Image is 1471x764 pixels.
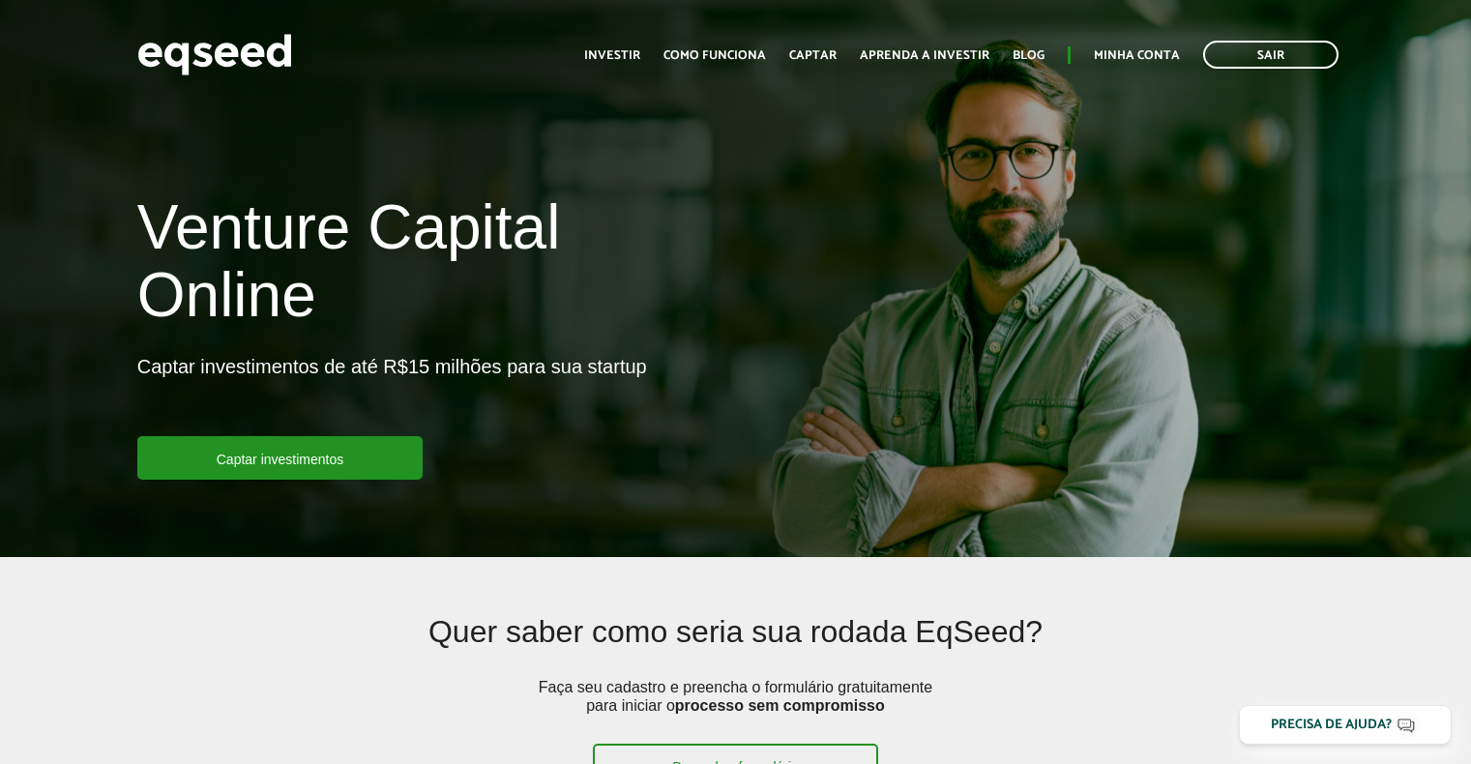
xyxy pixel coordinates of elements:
a: Blog [1013,49,1044,62]
img: EqSeed [137,29,292,80]
a: Investir [584,49,640,62]
a: Minha conta [1094,49,1180,62]
p: Faça seu cadastro e preencha o formulário gratuitamente para iniciar o [533,678,939,744]
strong: processo sem compromisso [675,697,885,714]
a: Captar investimentos [137,436,424,480]
p: Captar investimentos de até R$15 milhões para sua startup [137,355,647,436]
h1: Venture Capital Online [137,193,721,339]
a: Captar [789,49,837,62]
a: Sair [1203,41,1339,69]
a: Aprenda a investir [860,49,989,62]
a: Como funciona [663,49,766,62]
h2: Quer saber como seria sua rodada EqSeed? [260,615,1212,678]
